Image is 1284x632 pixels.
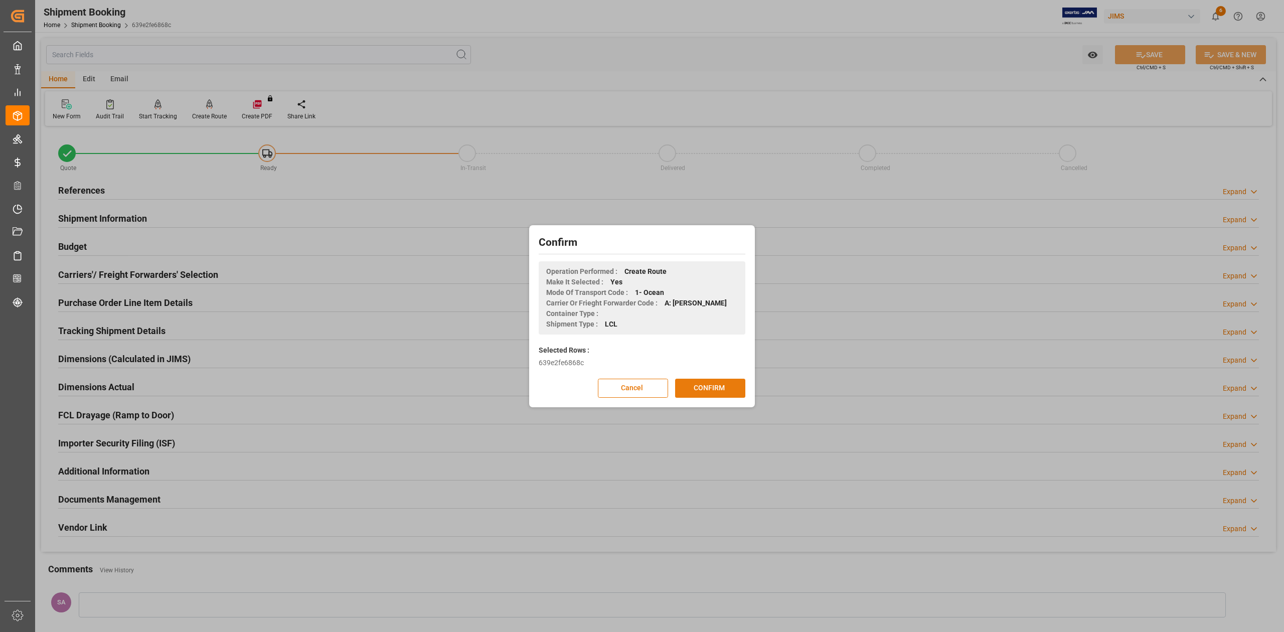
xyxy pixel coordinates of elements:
[546,266,617,277] span: Operation Performed :
[546,298,658,308] span: Carrier Or Frieght Forwarder Code :
[546,319,598,330] span: Shipment Type :
[605,319,617,330] span: LCL
[539,358,745,368] div: 639e2fe6868c
[539,345,589,356] label: Selected Rows :
[598,379,668,398] button: Cancel
[675,379,745,398] button: CONFIRM
[546,277,603,287] span: Make It Selected :
[665,298,727,308] span: A: [PERSON_NAME]
[624,266,667,277] span: Create Route
[546,308,598,319] span: Container Type :
[539,235,745,251] h2: Confirm
[610,277,622,287] span: Yes
[635,287,664,298] span: 1- Ocean
[546,287,628,298] span: Mode Of Transport Code :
